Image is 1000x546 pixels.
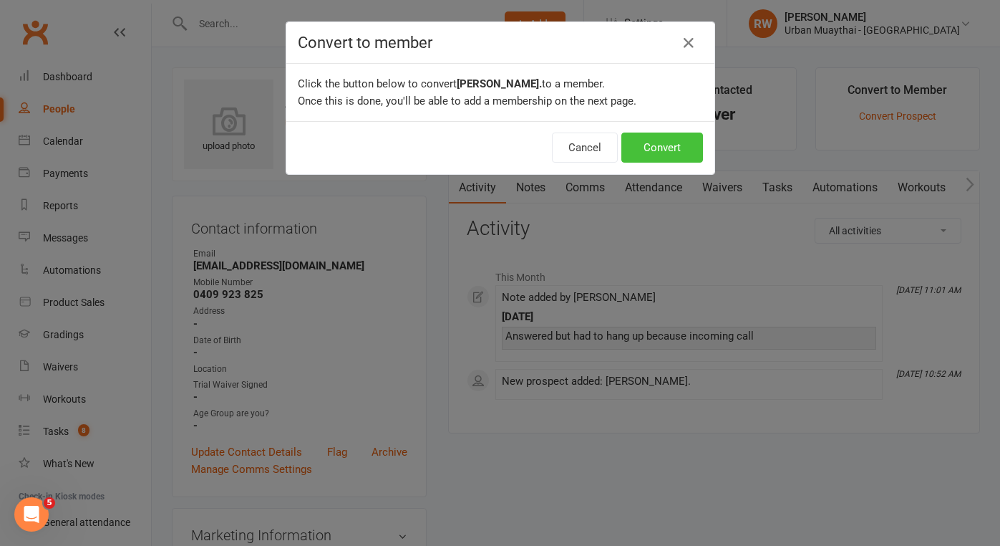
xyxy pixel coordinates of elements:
[552,133,618,163] button: Cancel
[286,64,714,121] div: Click the button below to convert to a member. Once this is done, you'll be able to add a members...
[457,77,542,90] b: [PERSON_NAME].
[14,497,49,532] iframe: Intercom live chat
[298,34,703,52] h4: Convert to member
[621,133,703,163] button: Convert
[677,32,700,54] button: Close
[44,497,55,509] span: 5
